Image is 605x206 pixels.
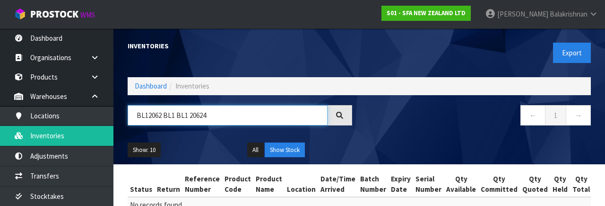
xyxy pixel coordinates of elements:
th: Reference Number [182,171,222,197]
a: 1 [545,105,566,125]
nav: Page navigation [366,105,591,128]
button: Show: 10 [128,143,161,158]
th: Product Name [253,171,285,197]
th: Return [155,171,182,197]
button: Show Stock [265,143,305,158]
th: Qty Held [550,171,570,197]
th: Batch Number [358,171,389,197]
th: Status [128,171,155,197]
th: Location [285,171,318,197]
th: Date/Time Arrived [318,171,358,197]
a: S01 - SFA NEW ZEALAND LTD [381,6,471,21]
button: Export [553,43,591,63]
th: Product Code [222,171,253,197]
th: Qty Total [570,171,592,197]
img: cube-alt.png [14,8,26,20]
a: ← [520,105,545,125]
strong: S01 - SFA NEW ZEALAND LTD [387,9,466,17]
button: All [247,143,264,158]
small: WMS [80,10,95,19]
input: Search inventories [128,105,328,125]
span: [PERSON_NAME] [497,9,548,18]
th: Qty Committed [478,171,520,197]
th: Qty Available [444,171,478,197]
th: Serial Number [413,171,444,197]
span: ProStock [30,8,78,20]
h1: Inventories [128,43,352,50]
th: Expiry Date [389,171,413,197]
th: Qty Quoted [520,171,550,197]
span: Balakrishnan [550,9,588,18]
span: Inventories [175,81,209,90]
a: → [566,105,591,125]
a: Dashboard [135,81,167,90]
